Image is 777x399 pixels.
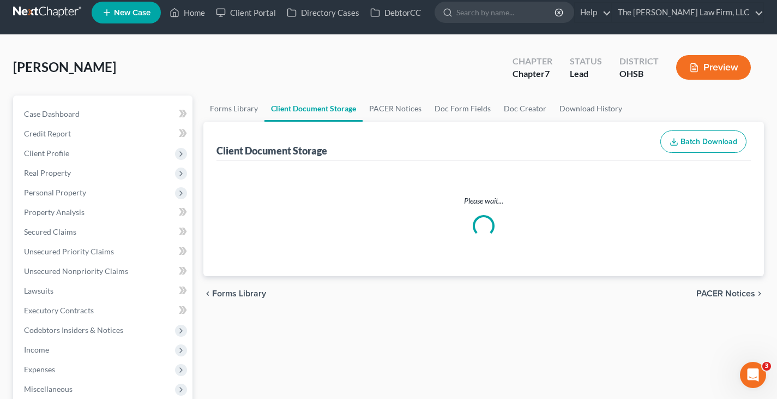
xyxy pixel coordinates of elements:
[203,289,266,298] button: chevron_left Forms Library
[13,59,116,75] span: [PERSON_NAME]
[15,124,192,144] a: Credit Report
[216,144,327,157] div: Client Document Storage
[24,148,69,158] span: Client Profile
[570,68,602,80] div: Lead
[513,55,552,68] div: Chapter
[15,261,192,281] a: Unsecured Nonpriority Claims
[365,3,426,22] a: DebtorCC
[740,362,766,388] iframe: Intercom live chat
[15,242,192,261] a: Unsecured Priority Claims
[24,325,123,335] span: Codebtors Insiders & Notices
[114,9,150,17] span: New Case
[264,96,363,122] a: Client Document Storage
[24,168,71,177] span: Real Property
[24,207,85,217] span: Property Analysis
[210,3,281,22] a: Client Portal
[762,362,771,371] span: 3
[15,222,192,242] a: Secured Claims
[15,104,192,124] a: Case Dashboard
[755,289,764,298] i: chevron_right
[696,289,755,298] span: PACER Notices
[456,2,556,22] input: Search by name...
[24,227,76,236] span: Secured Claims
[575,3,611,22] a: Help
[24,345,49,354] span: Income
[680,137,737,146] span: Batch Download
[619,68,659,80] div: OHSB
[545,68,550,79] span: 7
[24,266,128,276] span: Unsecured Nonpriority Claims
[24,109,80,118] span: Case Dashboard
[15,281,192,301] a: Lawsuits
[676,55,751,80] button: Preview
[612,3,763,22] a: The [PERSON_NAME] Law Firm, LLC
[570,55,602,68] div: Status
[15,203,192,222] a: Property Analysis
[513,68,552,80] div: Chapter
[363,96,428,122] a: PACER Notices
[203,96,264,122] a: Forms Library
[24,188,86,197] span: Personal Property
[281,3,365,22] a: Directory Cases
[164,3,210,22] a: Home
[660,130,746,153] button: Batch Download
[15,301,192,320] a: Executory Contracts
[497,96,553,122] a: Doc Creator
[203,289,212,298] i: chevron_left
[24,286,53,295] span: Lawsuits
[696,289,764,298] button: PACER Notices chevron_right
[24,365,55,374] span: Expenses
[24,129,71,138] span: Credit Report
[24,384,73,394] span: Miscellaneous
[553,96,629,122] a: Download History
[212,289,266,298] span: Forms Library
[24,306,94,315] span: Executory Contracts
[428,96,497,122] a: Doc Form Fields
[219,195,749,206] p: Please wait...
[619,55,659,68] div: District
[24,247,114,256] span: Unsecured Priority Claims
